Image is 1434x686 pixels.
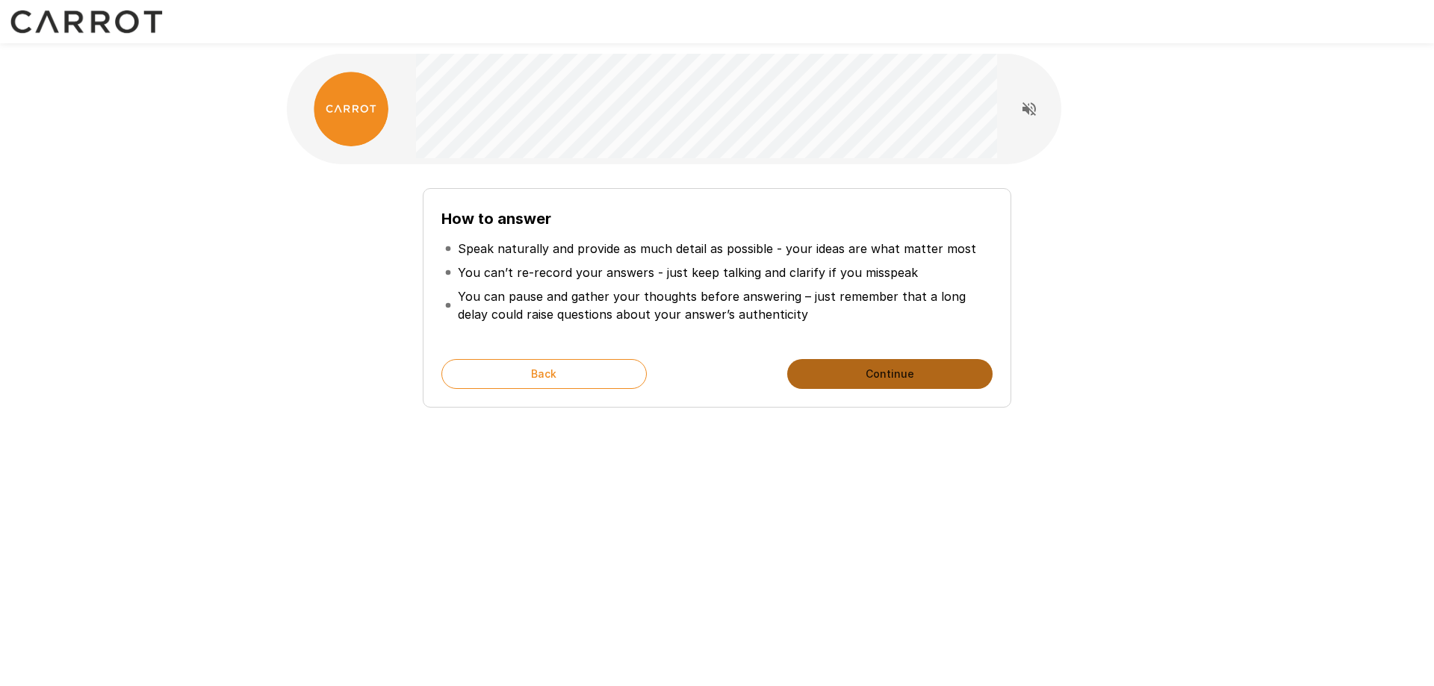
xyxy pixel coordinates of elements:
[458,264,918,281] p: You can’t re-record your answers - just keep talking and clarify if you misspeak
[314,72,388,146] img: carrot_logo.png
[458,287,990,323] p: You can pause and gather your thoughts before answering – just remember that a long delay could r...
[787,359,993,389] button: Continue
[1014,94,1044,124] button: Read questions aloud
[458,240,976,258] p: Speak naturally and provide as much detail as possible - your ideas are what matter most
[441,359,647,389] button: Back
[441,210,551,228] b: How to answer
